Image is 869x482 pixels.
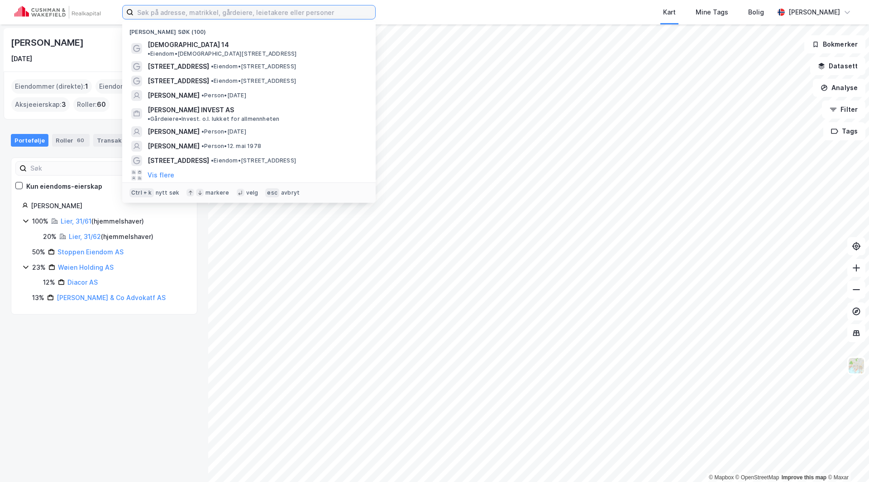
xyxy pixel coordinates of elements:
span: [STREET_ADDRESS] [148,61,209,72]
div: Aksjeeierskap : [11,97,70,112]
span: • [148,50,150,57]
span: [PERSON_NAME] [148,90,200,101]
div: Roller [52,134,90,147]
span: [STREET_ADDRESS] [148,76,209,86]
span: [DEMOGRAPHIC_DATA] 14 [148,39,229,50]
span: Person • [DATE] [201,128,246,135]
a: [PERSON_NAME] & Co Advokatf AS [57,294,166,301]
div: Ctrl + k [129,188,154,197]
div: 20% [43,231,57,242]
div: [PERSON_NAME] [788,7,840,18]
input: Søk på adresse, matrikkel, gårdeiere, leietakere eller personer [134,5,375,19]
span: • [211,63,214,70]
a: OpenStreetMap [735,474,779,481]
a: Lier, 31/61 [61,217,91,225]
span: [PERSON_NAME] [148,126,200,137]
span: [PERSON_NAME] [148,141,200,152]
a: Wøien Holding AS [58,263,114,271]
button: Analyse [813,79,865,97]
div: 100% [32,216,48,227]
div: ( hjemmelshaver ) [69,231,153,242]
button: Bokmerker [804,35,865,53]
div: [PERSON_NAME] [31,200,186,211]
span: • [211,157,214,164]
img: Z [848,357,865,374]
div: 50% [32,247,45,258]
div: 23% [32,262,46,273]
iframe: Chat Widget [824,439,869,482]
div: [DATE] [11,53,32,64]
input: Søk [27,162,126,175]
button: Filter [822,100,865,119]
a: Lier, 31/62 [69,233,101,240]
button: Datasett [810,57,865,75]
span: 3 [62,99,66,110]
div: Kart [663,7,676,18]
a: Mapbox [709,474,734,481]
div: 60 [75,136,86,145]
span: • [211,77,214,84]
span: • [201,128,204,135]
a: Improve this map [782,474,826,481]
div: [PERSON_NAME] søk (100) [122,21,376,38]
span: • [201,143,204,149]
div: markere [205,189,229,196]
div: ( hjemmelshaver ) [61,216,144,227]
a: Diacor AS [67,278,98,286]
span: 60 [97,99,106,110]
div: nytt søk [156,189,180,196]
span: Gårdeiere • Invest. o.l. lukket for allmennheten [148,115,279,123]
span: Eiendom • [STREET_ADDRESS] [211,63,296,70]
div: Kontrollprogram for chat [824,439,869,482]
div: Portefølje [11,134,48,147]
span: [STREET_ADDRESS] [148,155,209,166]
span: • [201,92,204,99]
div: Roller : [73,97,110,112]
div: Mine Tags [696,7,728,18]
span: [PERSON_NAME] INVEST AS [148,105,234,115]
button: Tags [823,122,865,140]
span: Eiendom • [DEMOGRAPHIC_DATA][STREET_ADDRESS] [148,50,297,57]
a: Stoppen Eiendom AS [57,248,124,256]
span: Eiendom • [STREET_ADDRESS] [211,157,296,164]
span: • [148,115,150,122]
div: esc [265,188,279,197]
div: Bolig [748,7,764,18]
span: Eiendom • [STREET_ADDRESS] [211,77,296,85]
div: 12% [43,277,55,288]
div: 13% [32,292,44,303]
div: velg [246,189,258,196]
span: 1 [85,81,88,92]
div: Kun eiendoms-eierskap [26,181,102,192]
img: cushman-wakefield-realkapital-logo.202ea83816669bd177139c58696a8fa1.svg [14,6,100,19]
button: Vis flere [148,170,174,181]
div: Transaksjoner [93,134,156,147]
div: [PERSON_NAME] [11,35,85,50]
div: Eiendommer (Indirekte) : [95,79,181,94]
span: Person • 12. mai 1978 [201,143,261,150]
div: avbryt [281,189,300,196]
span: Person • [DATE] [201,92,246,99]
div: Eiendommer (direkte) : [11,79,92,94]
